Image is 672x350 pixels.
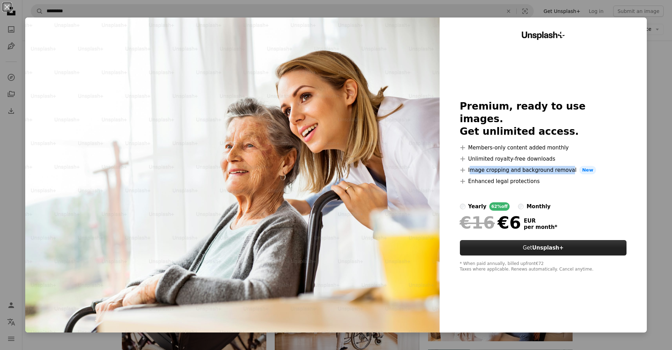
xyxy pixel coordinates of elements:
[489,202,510,211] div: 62% off
[460,204,465,209] input: yearly62%off
[460,213,495,232] span: €16
[460,240,627,255] button: GetUnsplash+
[579,166,596,174] span: New
[460,261,627,272] div: * When paid annually, billed upfront €72 Taxes where applicable. Renews automatically. Cancel any...
[460,177,627,185] li: Enhanced legal protections
[524,224,558,230] span: per month *
[524,218,558,224] span: EUR
[460,213,521,232] div: €6
[532,245,563,251] strong: Unsplash+
[468,202,486,211] div: yearly
[460,143,627,152] li: Members-only content added monthly
[526,202,551,211] div: monthly
[460,166,627,174] li: Image cropping and background removal
[518,204,524,209] input: monthly
[460,100,627,138] h2: Premium, ready to use images. Get unlimited access.
[460,155,627,163] li: Unlimited royalty-free downloads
